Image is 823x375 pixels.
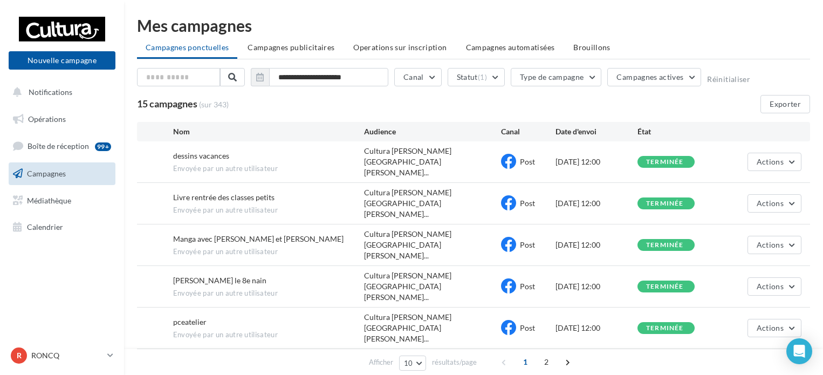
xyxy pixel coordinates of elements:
span: 15 campagnes [137,98,197,110]
button: Notifications [6,81,113,104]
div: [DATE] 12:00 [555,323,637,333]
span: Calendrier [27,222,63,231]
span: Envoyée par un autre utilisateur [173,247,365,257]
div: Open Intercom Messenger [786,338,812,364]
span: Envoyée par un autre utilisateur [173,289,365,298]
span: Boîte de réception [28,141,89,151]
span: Post [520,199,535,208]
span: Actions [757,323,784,332]
span: Campagnes [27,169,66,178]
span: Post [520,282,535,291]
span: Livre rentrée des classes petits [173,193,275,202]
span: Campagnes actives [616,72,683,81]
span: Actions [757,199,784,208]
span: 10 [404,359,413,367]
span: 1 [517,353,534,371]
span: Manga avec sarah et nico [173,234,344,243]
div: [DATE] 12:00 [555,281,637,292]
a: Calendrier [6,216,118,238]
div: Audience [364,126,500,137]
span: Actions [757,240,784,249]
span: Actions [757,282,784,291]
div: terminée [646,325,684,332]
button: Actions [747,236,801,254]
span: 2 [538,353,555,371]
button: Campagnes actives [607,68,701,86]
button: Nouvelle campagne [9,51,115,70]
span: Envoyée par un autre utilisateur [173,206,365,215]
a: Campagnes [6,162,118,185]
span: camille le 8e nain [173,276,266,285]
div: Date d'envoi [555,126,637,137]
span: Campagnes automatisées [466,43,555,52]
button: Réinitialiser [707,75,750,84]
span: R [17,350,22,361]
span: (sur 343) [199,99,229,110]
button: Actions [747,153,801,171]
button: Exporter [760,95,810,113]
div: terminée [646,242,684,249]
span: Operations sur inscription [353,43,447,52]
a: Boîte de réception99+ [6,134,118,158]
span: Médiathèque [27,195,71,204]
div: Mes campagnes [137,17,810,33]
span: Post [520,323,535,332]
span: Post [520,240,535,249]
p: RONCQ [31,350,103,361]
div: Nom [173,126,365,137]
span: Cultura [PERSON_NAME][GEOGRAPHIC_DATA][PERSON_NAME]... [364,229,500,261]
span: résultats/page [432,357,477,367]
button: Statut(1) [448,68,505,86]
span: Post [520,157,535,166]
div: 99+ [95,142,111,151]
span: Campagnes publicitaires [248,43,334,52]
span: Cultura [PERSON_NAME][GEOGRAPHIC_DATA][PERSON_NAME]... [364,187,500,220]
a: R RONCQ [9,345,115,366]
button: Canal [394,68,442,86]
div: État [637,126,719,137]
button: 10 [399,356,427,371]
button: Actions [747,277,801,296]
div: terminée [646,200,684,207]
a: Opérations [6,108,118,131]
span: Cultura [PERSON_NAME][GEOGRAPHIC_DATA][PERSON_NAME]... [364,270,500,303]
div: [DATE] 12:00 [555,240,637,250]
div: Canal [501,126,555,137]
span: Cultura [PERSON_NAME][GEOGRAPHIC_DATA][PERSON_NAME]... [364,146,500,178]
span: pceatelier [173,317,207,326]
div: [DATE] 12:00 [555,198,637,209]
span: Notifications [29,87,72,97]
span: Cultura [PERSON_NAME][GEOGRAPHIC_DATA][PERSON_NAME]... [364,312,500,344]
div: terminée [646,159,684,166]
span: dessins vacances [173,151,229,160]
div: [DATE] 12:00 [555,156,637,167]
span: Opérations [28,114,66,124]
span: Brouillons [573,43,611,52]
span: Actions [757,157,784,166]
button: Type de campagne [511,68,602,86]
span: (1) [478,73,487,81]
span: Afficher [369,357,393,367]
span: Envoyée par un autre utilisateur [173,164,365,174]
a: Médiathèque [6,189,118,212]
div: terminée [646,283,684,290]
span: Envoyée par un autre utilisateur [173,330,365,340]
button: Actions [747,194,801,213]
button: Actions [747,319,801,337]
